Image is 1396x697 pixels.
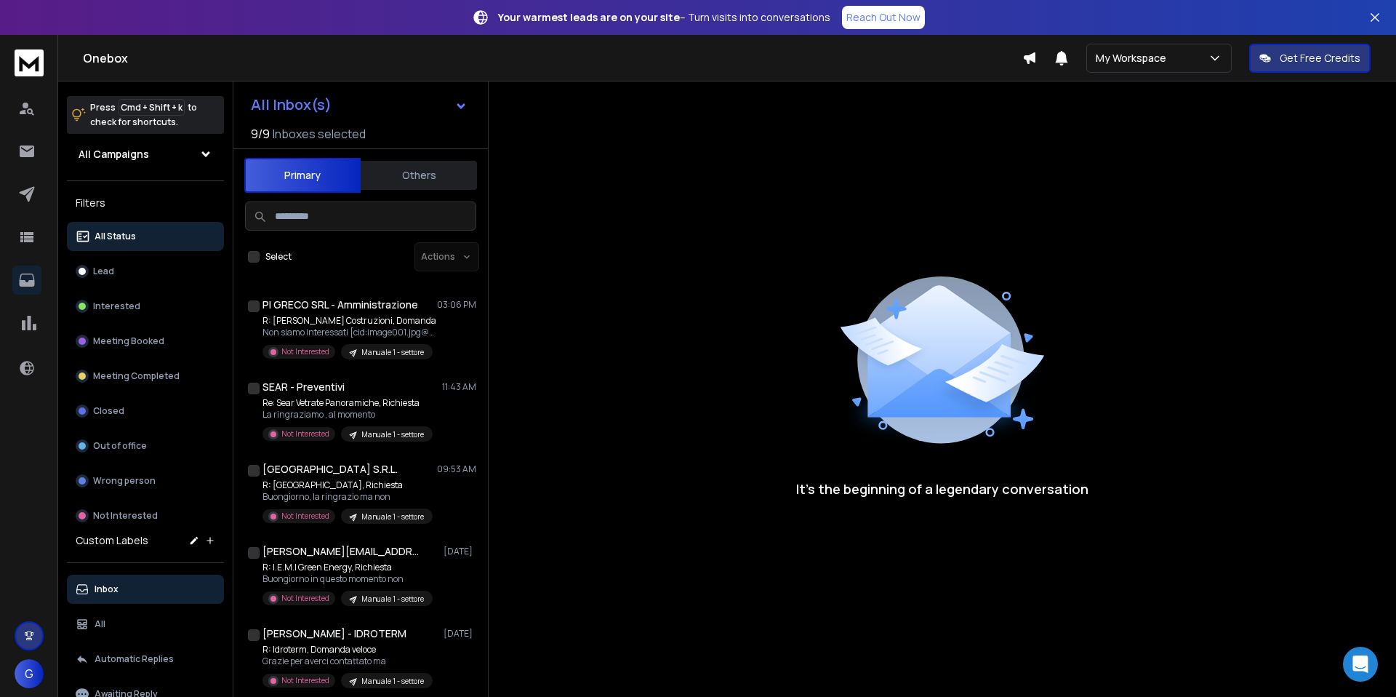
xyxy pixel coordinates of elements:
[76,533,148,548] h3: Custom Labels
[93,405,124,417] p: Closed
[262,626,406,641] h1: [PERSON_NAME] - IDROTERM
[93,370,180,382] p: Meeting Completed
[93,440,147,452] p: Out of office
[83,49,1022,67] h1: Onebox
[796,479,1088,499] p: It’s the beginning of a legendary conversation
[67,501,224,530] button: Not Interested
[67,257,224,286] button: Lead
[262,562,433,573] p: R: I.E.M.I Green Energy, Richiesta
[498,10,680,24] strong: Your warmest leads are on your site
[842,6,925,29] a: Reach Out Now
[262,491,433,503] p: Buongiorno, la ringrazio ma non
[67,362,224,391] button: Meeting Completed
[281,429,329,439] p: Not Interested
[15,49,44,76] img: logo
[262,644,433,656] p: R: Idroterm, Domanda veloce
[1280,51,1360,65] p: Get Free Credits
[95,618,105,630] p: All
[67,575,224,604] button: Inbox
[67,466,224,495] button: Wrong person
[1343,647,1378,682] div: Open Intercom Messenger
[437,463,476,475] p: 09:53 AM
[67,222,224,251] button: All Status
[262,380,345,394] h1: SEAR - Preventivi
[442,381,476,393] p: 11:43 AM
[262,573,433,585] p: Buongiorno in questo momento non
[119,99,185,116] span: Cmd + Shift + k
[93,510,158,522] p: Not Interested
[262,544,422,559] h1: [PERSON_NAME][EMAIL_ADDRESS][DOMAIN_NAME]
[251,125,270,143] span: 9 / 9
[262,409,433,421] p: La ringraziamo , al momento
[361,511,424,522] p: Manuale 1 - settore
[251,97,332,112] h1: All Inbox(s)
[444,628,476,640] p: [DATE]
[239,90,479,119] button: All Inbox(s)
[262,397,433,409] p: Re: Sear Vetrate Panoramiche, Richiesta
[90,100,197,130] p: Press to check for shortcuts.
[93,335,164,347] p: Meeting Booked
[244,158,361,193] button: Primary
[1096,51,1172,65] p: My Workspace
[67,645,224,674] button: Automatic Replies
[67,292,224,321] button: Interested
[67,610,224,639] button: All
[361,347,424,358] p: Manuale 1 - settore
[361,594,424,605] p: Manuale 1 - settore
[262,298,418,312] h1: PI GRECO SRL - Amministrazione
[262,656,433,667] p: Grazie per averci contattato ma
[281,511,329,522] p: Not Interested
[1249,44,1371,73] button: Get Free Credits
[67,140,224,169] button: All Campaigns
[93,475,156,487] p: Wrong person
[95,653,174,665] p: Automatic Replies
[67,431,224,461] button: Out of office
[361,159,477,191] button: Others
[846,10,920,25] p: Reach Out Now
[273,125,366,143] h3: Inboxes selected
[444,546,476,557] p: [DATE]
[498,10,830,25] p: – Turn visits into conversations
[67,193,224,213] h3: Filters
[262,479,433,491] p: R: [GEOGRAPHIC_DATA], Richiesta
[281,593,329,604] p: Not Interested
[93,266,114,277] p: Lead
[262,315,437,327] p: R: [PERSON_NAME] Costruzioni, Domanda
[67,397,224,426] button: Closed
[262,462,398,477] h1: [GEOGRAPHIC_DATA] S.R.L.
[262,327,437,338] p: Non siamo interessati [cid:image001.jpg@01DC232D.AE869BB0] [cid:image002.jpg@01DC232D.AE869BB0] [...
[437,299,476,311] p: 03:06 PM
[93,300,140,312] p: Interested
[281,675,329,686] p: Not Interested
[95,231,136,242] p: All Status
[361,429,424,440] p: Manuale 1 - settore
[95,584,119,595] p: Inbox
[361,676,424,687] p: Manuale 1 - settore
[67,327,224,356] button: Meeting Booked
[265,251,292,263] label: Select
[79,147,149,162] h1: All Campaigns
[15,659,44,688] button: G
[281,346,329,357] p: Not Interested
